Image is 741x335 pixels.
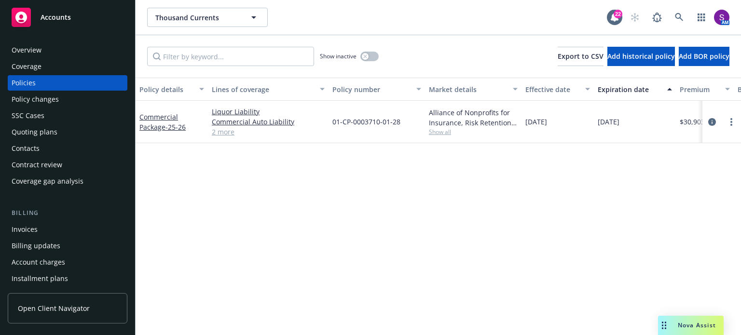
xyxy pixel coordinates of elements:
span: Show inactive [320,52,357,60]
a: Report a Bug [647,8,667,27]
a: Invoices [8,222,127,237]
div: Market details [429,84,507,94]
input: Filter by keyword... [147,47,314,66]
a: Installment plans [8,271,127,286]
div: Policy number [332,84,411,94]
a: Accounts [8,4,127,31]
div: 22 [614,10,622,18]
a: Coverage gap analysis [8,174,127,189]
a: Switch app [692,8,711,27]
button: Lines of coverage [208,78,329,101]
div: Policies [12,75,36,91]
div: Contacts [12,141,40,156]
a: Coverage [8,59,127,74]
a: Account charges [8,255,127,270]
button: Effective date [521,78,594,101]
a: SSC Cases [8,108,127,123]
div: Policy details [139,84,193,94]
a: Start snowing [625,8,645,27]
a: 2 more [212,127,325,137]
a: Commercial Package [139,112,186,132]
button: Add BOR policy [679,47,729,66]
div: Quoting plans [12,124,57,140]
div: Premium [680,84,719,94]
a: circleInformation [706,116,718,128]
div: Alliance of Nonprofits for Insurance, Risk Retention Group, Inc., Nonprofits Insurance Alliance o... [429,107,518,128]
span: Add BOR policy [679,52,729,61]
span: 01-CP-0003710-01-28 [332,117,400,127]
span: Nova Assist [678,321,716,329]
button: Thousand Currents [147,8,268,27]
button: Nova Assist [658,316,724,335]
span: Show all [429,128,518,136]
span: Export to CSV [558,52,604,61]
img: photo [714,10,729,25]
div: Account charges [12,255,65,270]
span: $30,903.00 [680,117,714,127]
span: Open Client Navigator [18,303,90,313]
div: Effective date [525,84,579,94]
span: Accounts [41,13,71,21]
div: Expiration date [598,84,661,94]
a: more [726,116,737,128]
button: Policy details [136,78,208,101]
div: Lines of coverage [212,84,314,94]
button: Market details [425,78,521,101]
a: Commercial Auto Liability [212,117,325,127]
a: Contacts [8,141,127,156]
div: Policy changes [12,92,59,107]
a: Quoting plans [8,124,127,140]
div: Billing updates [12,238,60,254]
div: Billing [8,208,127,218]
button: Premium [676,78,734,101]
span: [DATE] [525,117,547,127]
div: Drag to move [658,316,670,335]
button: Expiration date [594,78,676,101]
a: Policy changes [8,92,127,107]
div: Installment plans [12,271,68,286]
div: Coverage gap analysis [12,174,83,189]
button: Add historical policy [607,47,675,66]
div: Coverage [12,59,41,74]
div: Overview [12,42,41,58]
span: Add historical policy [607,52,675,61]
div: Contract review [12,157,62,173]
button: Policy number [329,78,425,101]
a: Billing updates [8,238,127,254]
button: Export to CSV [558,47,604,66]
a: Search [670,8,689,27]
span: Thousand Currents [155,13,239,23]
div: Invoices [12,222,38,237]
span: - 25-26 [165,122,186,132]
div: SSC Cases [12,108,44,123]
a: Liquor Liability [212,107,325,117]
a: Policies [8,75,127,91]
span: [DATE] [598,117,619,127]
a: Overview [8,42,127,58]
a: Contract review [8,157,127,173]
